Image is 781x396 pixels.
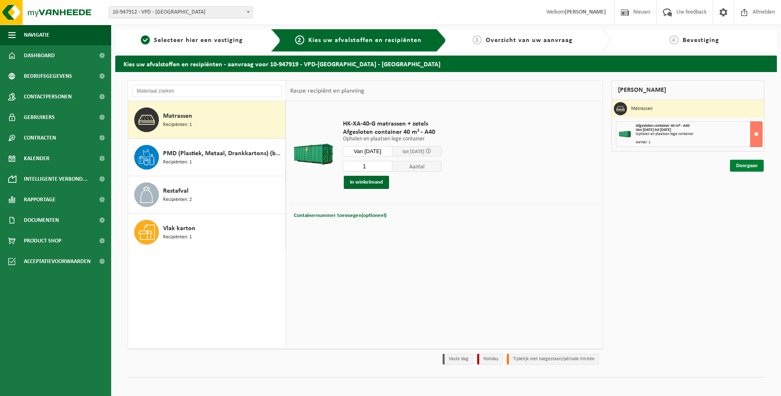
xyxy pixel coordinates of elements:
[128,176,286,214] button: Restafval Recipiënten: 2
[115,56,777,72] h2: Kies uw afvalstoffen en recipiënten - aanvraag voor 10-947919 - VPD-[GEOGRAPHIC_DATA] - [GEOGRAPH...
[132,85,282,97] input: Materiaal zoeken
[636,140,762,144] div: Aantal: 1
[636,132,762,136] div: Ophalen en plaatsen lege container
[473,35,482,44] span: 3
[683,37,719,44] span: Bevestiging
[24,169,88,189] span: Intelligente verbond...
[565,9,606,15] strong: [PERSON_NAME]
[109,6,253,19] span: 10-947912 - VPD - ASSE
[343,120,442,128] span: HK-XA-40-G matrassen + zetels
[24,66,72,86] span: Bedrijfsgegevens
[343,128,442,136] span: Afgesloten container 40 m³ - A40
[392,161,442,172] span: Aantal
[128,214,286,251] button: Vlak karton Recipiënten: 1
[24,45,55,66] span: Dashboard
[669,35,678,44] span: 4
[24,148,49,169] span: Kalender
[294,213,387,218] span: Containernummer toevoegen(optioneel)
[163,224,196,233] span: Vlak karton
[403,149,424,154] span: tot [DATE]
[163,158,192,166] span: Recipiënten: 1
[128,139,286,176] button: PMD (Plastiek, Metaal, Drankkartons) (bedrijven) Recipiënten: 1
[308,37,422,44] span: Kies uw afvalstoffen en recipiënten
[24,128,56,148] span: Contracten
[507,354,599,365] li: Tijdelijk niet toegestaan/période limitée
[163,111,192,121] span: Matrassen
[486,37,573,44] span: Overzicht van uw aanvraag
[163,186,189,196] span: Restafval
[477,354,503,365] li: Holiday
[24,25,49,45] span: Navigatie
[295,35,304,44] span: 2
[24,189,56,210] span: Rapportage
[141,35,150,44] span: 1
[24,231,61,251] span: Product Shop
[109,7,252,18] span: 10-947912 - VPD - ASSE
[343,146,392,156] input: Selecteer datum
[154,37,243,44] span: Selecteer hier een vestiging
[730,160,764,172] a: Doorgaan
[163,196,192,204] span: Recipiënten: 2
[344,176,389,189] button: In winkelmand
[443,354,473,365] li: Vaste dag
[24,210,59,231] span: Documenten
[611,80,765,100] div: [PERSON_NAME]
[119,35,264,45] a: 1Selecteer hier een vestiging
[343,136,442,142] p: Ophalen en plaatsen lege container
[631,102,653,115] h3: Matrassen
[636,123,690,128] span: Afgesloten container 40 m³ - A40
[636,128,671,132] strong: Van [DATE] tot [DATE]
[286,81,368,101] div: Keuze recipiënt en planning
[293,210,387,221] button: Containernummer toevoegen(optioneel)
[163,233,192,241] span: Recipiënten: 1
[24,107,55,128] span: Gebruikers
[24,251,91,272] span: Acceptatievoorwaarden
[163,149,283,158] span: PMD (Plastiek, Metaal, Drankkartons) (bedrijven)
[24,86,72,107] span: Contactpersonen
[163,121,192,129] span: Recipiënten: 1
[128,101,286,139] button: Matrassen Recipiënten: 1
